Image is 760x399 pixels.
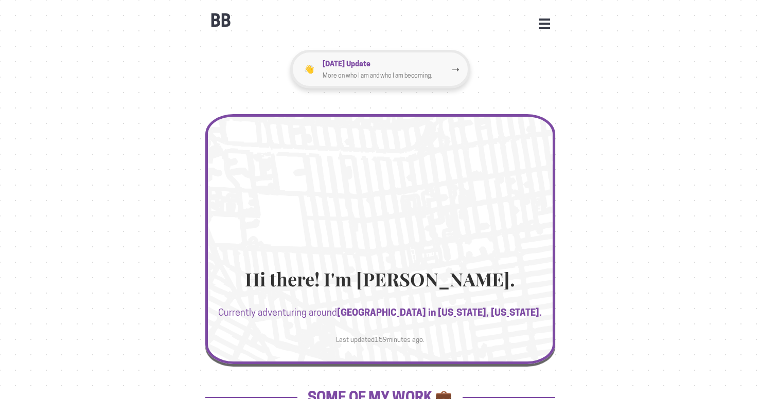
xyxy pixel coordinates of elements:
[205,114,555,364] a: Hi there! I'm [PERSON_NAME].Currently adventuring around[GEOGRAPHIC_DATA] in [US_STATE], [US_STAT...
[216,269,545,289] h1: Hi there! I'm [PERSON_NAME].
[452,62,459,77] div: ➝
[337,307,542,318] b: [GEOGRAPHIC_DATA] in [US_STATE], [US_STATE].
[301,61,317,78] div: 👋
[323,70,452,81] p: More on who I am and who I am becoming.
[210,11,231,31] b: BB
[539,19,550,28] button: Open Menu
[216,334,545,343] p: Last updated 159 minutes ago.
[205,50,555,88] a: 👋[DATE] UpdateMore on who I am and who I am becoming.➝
[218,307,542,318] a: Currently adventuring around
[323,58,452,69] p: [DATE] Update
